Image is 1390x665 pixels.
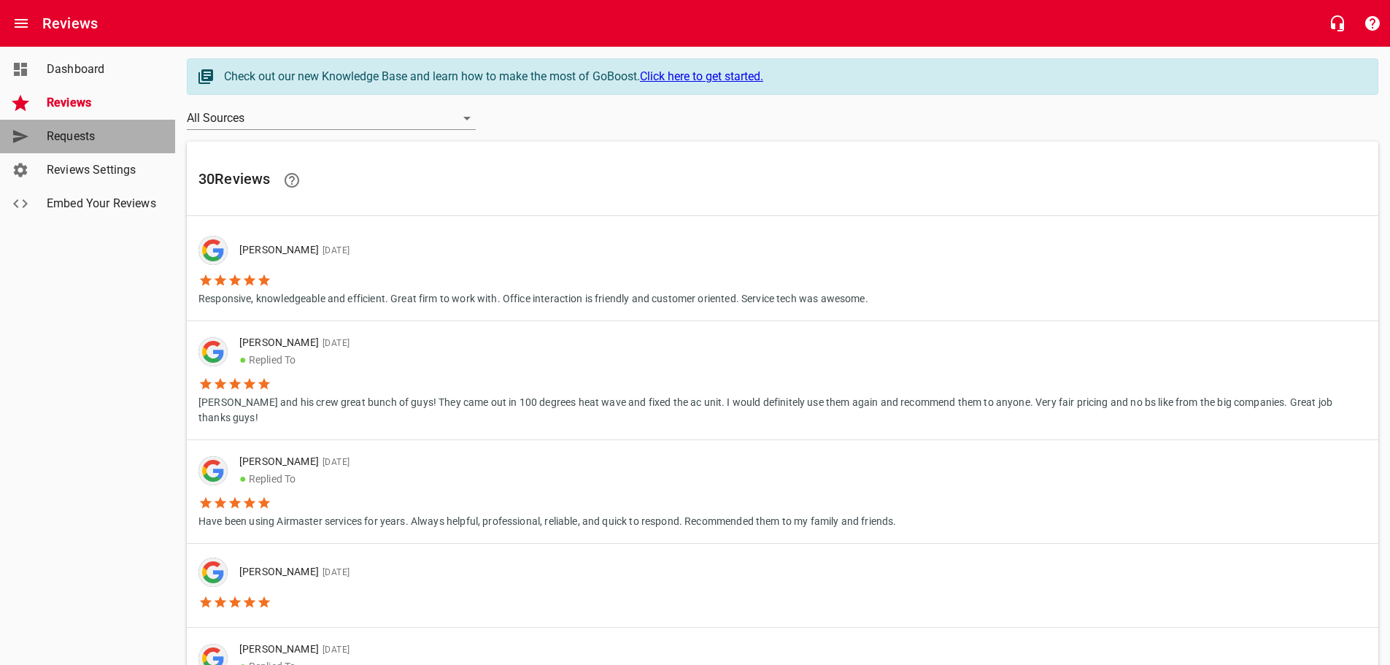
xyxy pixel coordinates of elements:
[239,564,350,580] p: [PERSON_NAME]
[4,6,39,41] button: Open drawer
[187,222,1378,320] a: [PERSON_NAME][DATE]Responsive, knowledgeable and efficient. Great firm to work with. Office inter...
[198,558,228,587] img: google-dark.png
[1355,6,1390,41] button: Support Portal
[239,454,885,470] p: [PERSON_NAME]
[187,440,1378,543] a: [PERSON_NAME][DATE]●Replied ToHave been using Airmaster services for years. Always helpful, profe...
[47,128,158,145] span: Requests
[239,472,247,485] span: ●
[198,288,868,307] p: Responsive, knowledgeable and efficient. Great firm to work with. Office interaction is friendly ...
[42,12,98,35] h6: Reviews
[198,558,228,587] div: Google
[187,544,1378,627] a: [PERSON_NAME][DATE]
[47,195,158,212] span: Embed Your Reviews
[239,351,1355,369] p: Replied To
[187,107,476,130] div: All Sources
[239,353,247,366] span: ●
[319,245,350,255] span: [DATE]
[198,456,228,485] img: google-dark.png
[198,456,228,485] div: Google
[187,321,1378,439] a: [PERSON_NAME][DATE]●Replied To[PERSON_NAME] and his crew great bunch of guys! They came out in 10...
[198,337,228,366] img: google-dark.png
[239,242,857,258] p: [PERSON_NAME]
[198,337,228,366] div: Google
[239,470,885,488] p: Replied To
[274,163,309,198] a: Learn facts about why reviews are important
[47,161,158,179] span: Reviews Settings
[47,61,158,78] span: Dashboard
[319,338,350,348] span: [DATE]
[239,335,1355,351] p: [PERSON_NAME]
[640,69,763,83] a: Click here to get started.
[198,510,897,529] p: Have been using Airmaster services for years. Always helpful, professional, reliable, and quick t...
[198,236,228,265] img: google-dark.png
[198,236,228,265] div: Google
[224,68,1363,85] div: Check out our new Knowledge Base and learn how to make the most of GoBoost.
[198,163,1367,198] h6: 30 Review s
[1320,6,1355,41] button: Live Chat
[319,567,350,577] span: [DATE]
[198,391,1367,426] p: [PERSON_NAME] and his crew great bunch of guys! They came out in 100 degrees heat wave and fixed ...
[47,94,158,112] span: Reviews
[319,645,350,655] span: [DATE]
[239,642,592,658] p: [PERSON_NAME]
[319,457,350,467] span: [DATE]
